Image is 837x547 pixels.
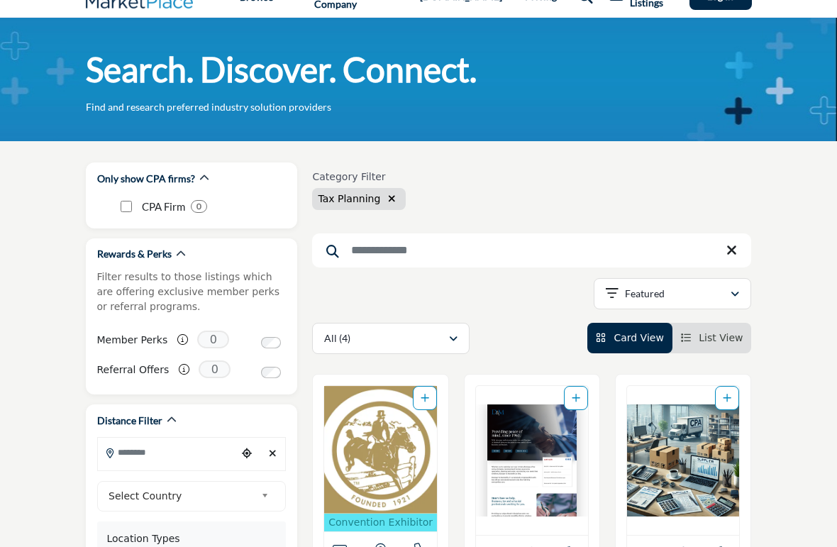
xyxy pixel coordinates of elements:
[318,193,380,204] span: Tax Planning
[261,337,281,348] input: Switch to Member Perks
[324,331,350,346] p: All (4)
[625,287,665,301] p: Featured
[86,100,331,114] p: Find and research preferred industry solution providers
[97,247,172,261] h2: Rewards & Perks
[196,201,201,211] b: 0
[312,171,405,183] h6: Category Filter
[142,199,185,215] p: CPA Firm: CPA Firm
[109,487,255,504] span: Select Country
[327,515,433,530] p: Convention Exhibitor
[199,360,231,378] span: 0
[97,172,195,186] h2: Only show CPA firms?
[263,438,282,469] div: Clear search location
[614,332,663,343] span: Card View
[723,392,731,404] a: Add To List
[97,328,168,353] label: Member Perks
[681,332,743,343] a: View List
[699,332,743,343] span: List View
[97,358,170,382] label: Referral Offers
[476,386,588,535] img: Danziger & Markhoff, LLP
[191,200,207,213] div: 0 Results For CPA Firm
[86,48,477,92] h1: Search. Discover. Connect.
[261,367,281,378] input: Switch to Referral Offers
[672,323,752,353] li: List View
[627,386,739,535] img: Avantax
[324,386,436,531] a: Open Listing in new tab
[312,323,470,354] button: All (4)
[237,438,256,469] div: Choose your current location
[572,392,580,404] a: Add To List
[627,386,739,535] a: Open Listing in new tab
[594,278,751,309] button: Featured
[312,233,751,267] input: Search Keyword
[421,392,429,404] a: Add To List
[324,386,436,514] img: Peapack Private Bank & Trust
[587,323,672,353] li: Card View
[97,414,162,428] h2: Distance Filter
[197,331,229,348] span: 0
[476,386,588,535] a: Open Listing in new tab
[98,438,238,466] input: Search Location
[107,531,277,546] div: Location Types
[97,270,287,314] p: Filter results to those listings which are offering exclusive member perks or referral programs.
[121,201,132,212] input: CPA Firm checkbox
[596,332,664,343] a: View Card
